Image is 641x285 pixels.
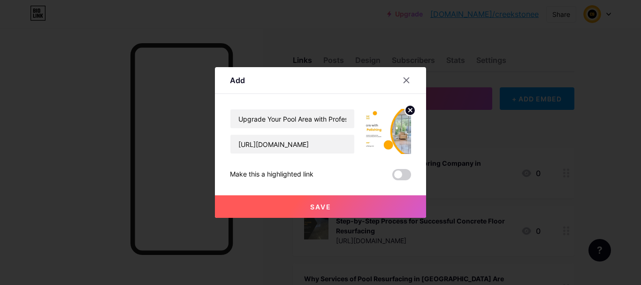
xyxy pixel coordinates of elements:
[230,75,245,86] div: Add
[366,109,411,154] img: link_thumbnail
[215,195,426,218] button: Save
[230,169,313,180] div: Make this a highlighted link
[230,109,354,128] input: Title
[310,203,331,211] span: Save
[230,135,354,154] input: URL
